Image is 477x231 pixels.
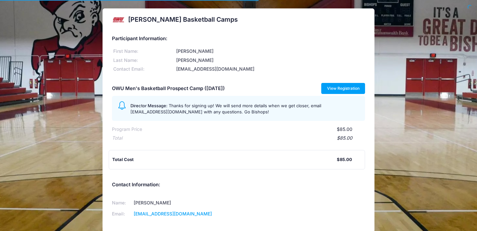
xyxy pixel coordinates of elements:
div: [PERSON_NAME] [175,57,365,64]
h5: OWU Men's Basketball Prospect Camp ([DATE]) [112,86,225,92]
span: Director Message: [130,103,167,108]
div: $85.00 [337,156,352,163]
div: [PERSON_NAME] [175,48,365,55]
td: [PERSON_NAME] [132,197,230,208]
td: Email: [112,208,132,219]
h2: [PERSON_NAME] Basketball Camps [128,16,238,23]
a: View Registration [321,83,365,94]
div: $85.00 [122,135,352,142]
div: First Name: [112,48,175,55]
h5: Contact Information: [112,182,365,188]
td: Name: [112,197,132,208]
a: [EMAIL_ADDRESS][DOMAIN_NAME] [134,211,212,216]
div: Contact Email: [112,66,175,73]
div: Total Cost [112,156,337,163]
div: Total [112,135,122,142]
span: Thanks for signing up! We will send more details when we get closer, email [EMAIL_ADDRESS][DOMAIN... [130,103,321,115]
div: Program Price [112,126,142,133]
div: Last Name: [112,57,175,64]
div: [EMAIL_ADDRESS][DOMAIN_NAME] [175,66,365,73]
span: $85.00 [337,126,352,132]
h5: Participant Information: [112,36,365,42]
